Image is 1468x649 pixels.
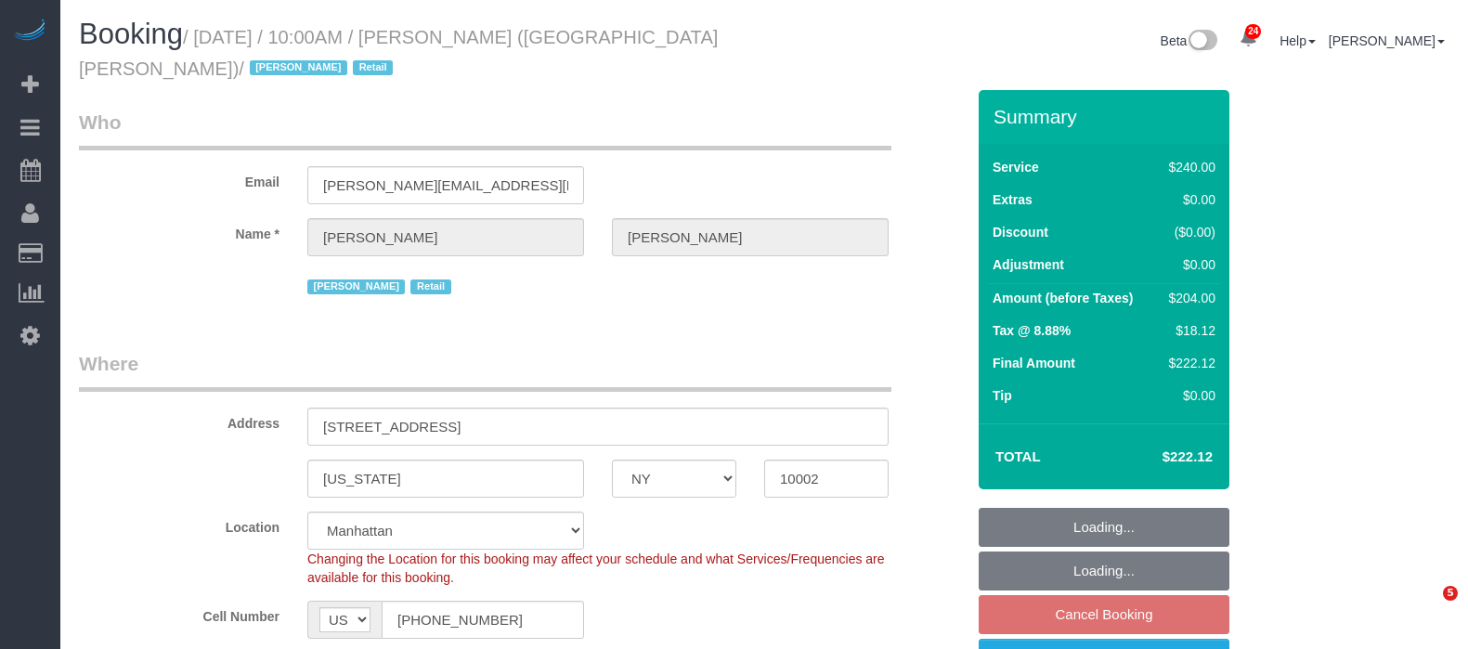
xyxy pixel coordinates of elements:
label: Adjustment [993,255,1064,274]
legend: Where [79,350,891,392]
label: Email [65,166,293,191]
div: $222.12 [1162,354,1215,372]
h4: $222.12 [1107,449,1213,465]
label: Name * [65,218,293,243]
label: Amount (before Taxes) [993,289,1133,307]
img: Automaid Logo [11,19,48,45]
span: [PERSON_NAME] [307,279,405,294]
input: City [307,460,584,498]
label: Extras [993,190,1033,209]
a: Beta [1161,33,1218,48]
a: 24 [1230,19,1267,59]
span: / [239,58,398,79]
span: [PERSON_NAME] [250,60,347,75]
div: $0.00 [1162,190,1215,209]
span: Retail [353,60,393,75]
input: Zip Code [764,460,889,498]
span: Changing the Location for this booking may affect your schedule and what Services/Frequencies are... [307,552,885,585]
iframe: Intercom live chat [1405,586,1449,630]
label: Service [993,158,1039,176]
span: 24 [1245,24,1261,39]
div: $18.12 [1162,321,1215,340]
div: $240.00 [1162,158,1215,176]
div: ($0.00) [1162,223,1215,241]
label: Location [65,512,293,537]
label: Cell Number [65,601,293,626]
small: / [DATE] / 10:00AM / [PERSON_NAME] ([GEOGRAPHIC_DATA][PERSON_NAME]) [79,27,718,79]
input: Last Name [612,218,889,256]
div: $0.00 [1162,255,1215,274]
label: Tax @ 8.88% [993,321,1071,340]
label: Address [65,408,293,433]
input: Cell Number [382,601,584,639]
a: [PERSON_NAME] [1329,33,1445,48]
input: First Name [307,218,584,256]
img: New interface [1187,30,1217,54]
label: Discount [993,223,1048,241]
span: Booking [79,18,183,50]
label: Final Amount [993,354,1075,372]
strong: Total [995,448,1041,464]
div: $204.00 [1162,289,1215,307]
a: Help [1280,33,1316,48]
span: 5 [1443,586,1458,601]
input: Email [307,166,584,204]
span: Retail [410,279,450,294]
legend: Who [79,109,891,150]
h3: Summary [994,106,1220,127]
label: Tip [993,386,1012,405]
div: $0.00 [1162,386,1215,405]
